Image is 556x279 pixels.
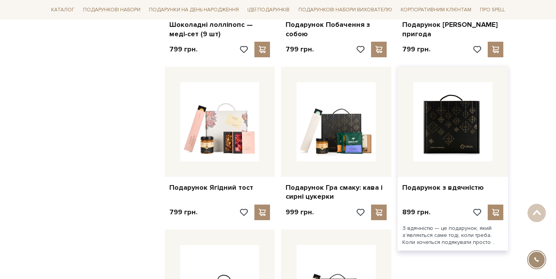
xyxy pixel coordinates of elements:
[402,45,430,54] p: 799 грн.
[169,183,270,192] a: Подарунок Ягідний тост
[477,4,508,16] a: Про Spell
[80,4,144,16] a: Подарункові набори
[169,45,197,54] p: 799 грн.
[413,82,492,161] img: Подарунок з вдячністю
[48,4,78,16] a: Каталог
[402,20,503,39] a: Подарунок [PERSON_NAME] пригода
[398,220,508,251] div: З вдячністю — це подарунок, який зʼявляється саме тоді, коли треба. Коли хочеться подякувати прос...
[169,20,270,39] a: Шоколадні лолліпопс — меді-сет (9 шт)
[286,208,314,217] p: 999 грн.
[295,3,395,16] a: Подарункові набори вихователю
[244,4,293,16] a: Ідеї подарунків
[169,208,197,217] p: 799 грн.
[402,183,503,192] a: Подарунок з вдячністю
[286,45,314,54] p: 799 грн.
[398,3,474,16] a: Корпоративним клієнтам
[146,4,242,16] a: Подарунки на День народження
[402,208,430,217] p: 899 грн.
[286,183,387,201] a: Подарунок Гра смаку: кава і сирні цукерки
[286,20,387,39] a: Подарунок Побачення з собою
